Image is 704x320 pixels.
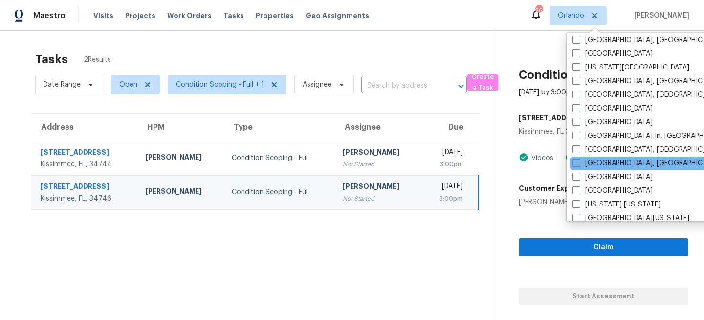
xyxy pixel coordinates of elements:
[41,182,130,194] div: [STREET_ADDRESS]
[630,11,689,21] span: [PERSON_NAME]
[472,71,493,94] span: Create a Task
[145,186,216,199] div: [PERSON_NAME]
[137,114,224,141] th: HPM
[572,172,653,182] label: [GEOGRAPHIC_DATA]
[224,114,335,141] th: Type
[519,238,688,256] button: Claim
[572,49,653,59] label: [GEOGRAPHIC_DATA]
[535,6,542,16] div: 26
[167,11,212,21] span: Work Orders
[430,147,463,160] div: [DATE]
[572,63,689,72] label: [US_STATE][GEOGRAPHIC_DATA]
[519,70,654,80] h2: Condition Scoping - Full
[44,80,81,90] span: Date Range
[430,182,462,194] div: [DATE]
[430,194,462,204] div: 3:00pm
[93,11,113,21] span: Visits
[306,11,369,21] span: Geo Assignments
[565,152,575,162] img: Artifact Present Icon
[343,194,414,204] div: Not Started
[454,79,468,93] button: Open
[572,104,653,114] label: [GEOGRAPHIC_DATA]
[467,74,498,91] button: Create a Task
[430,160,463,169] div: 3:00pm
[572,186,653,196] label: [GEOGRAPHIC_DATA]
[519,183,599,193] h5: Customer Exp. Partner
[343,147,414,160] div: [PERSON_NAME]
[84,55,111,65] span: 2 Results
[572,213,689,223] label: [GEOGRAPHIC_DATA][US_STATE]
[33,11,66,21] span: Maestro
[303,80,331,90] span: Assignee
[232,187,328,197] div: Condition Scoping - Full
[558,11,584,21] span: Orlando
[343,182,414,194] div: [PERSON_NAME]
[519,113,587,123] h5: [STREET_ADDRESS]
[35,54,68,64] h2: Tasks
[519,127,688,137] div: Kissimmee, FL 34746
[335,114,421,141] th: Assignee
[31,114,137,141] th: Address
[41,147,130,160] div: [STREET_ADDRESS]
[41,160,130,169] div: Kissimmee, FL, 34744
[223,12,244,19] span: Tasks
[343,160,414,169] div: Not Started
[572,117,653,127] label: [GEOGRAPHIC_DATA]
[519,152,528,162] img: Artifact Present Icon
[41,194,130,204] div: Kissimmee, FL, 34746
[232,153,328,163] div: Condition Scoping - Full
[145,152,216,164] div: [PERSON_NAME]
[528,153,553,163] div: Videos
[519,197,599,207] div: [PERSON_NAME]
[519,88,577,97] div: [DATE] by 3:00pm
[125,11,155,21] span: Projects
[176,80,264,90] span: Condition Scoping - Full + 1
[572,200,660,209] label: [US_STATE] [US_STATE]
[527,241,681,253] span: Claim
[361,78,440,93] input: Search by address
[119,80,137,90] span: Open
[422,114,479,141] th: Due
[256,11,294,21] span: Properties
